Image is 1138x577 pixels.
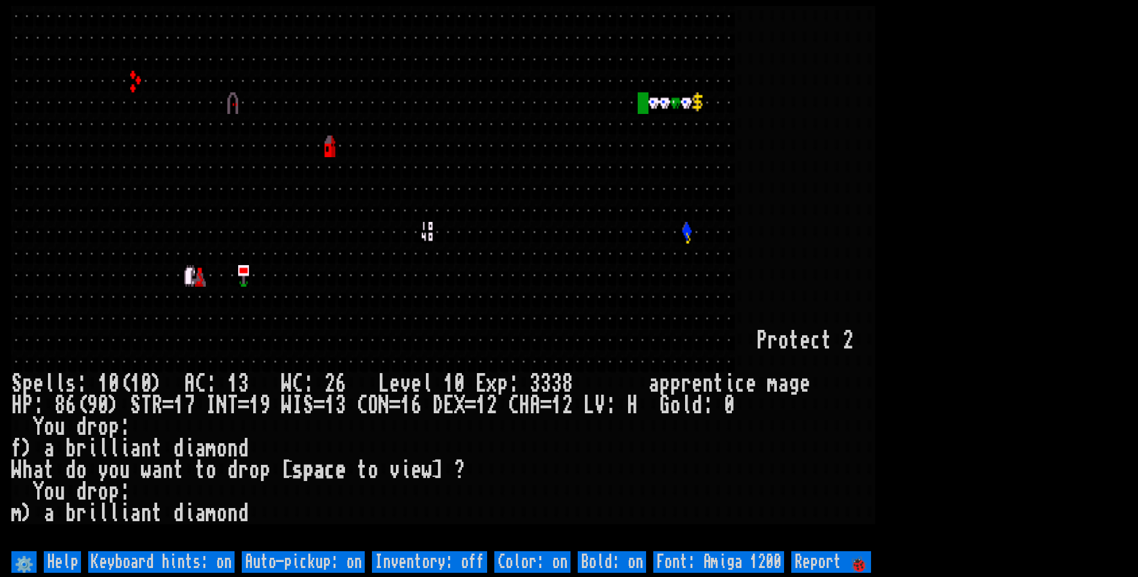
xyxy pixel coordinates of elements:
div: 0 [141,373,152,395]
div: g [789,373,800,395]
div: p [109,481,119,503]
div: P [756,330,767,351]
div: 2 [325,373,335,395]
div: r [238,459,249,481]
div: 0 [724,395,735,416]
div: p [659,373,670,395]
div: u [55,481,65,503]
div: 2 [487,395,497,416]
div: 0 [454,373,465,395]
div: p [260,459,271,481]
div: d [238,438,249,459]
div: S [303,395,314,416]
div: c [810,330,821,351]
div: n [163,459,173,481]
div: a [152,459,163,481]
div: l [98,503,109,524]
input: Help [44,551,81,573]
div: r [87,416,98,438]
div: : [119,416,130,438]
div: a [195,438,206,459]
div: b [65,438,76,459]
div: a [130,503,141,524]
div: ( [119,373,130,395]
div: L [584,395,594,416]
div: t [173,459,184,481]
div: D [433,395,443,416]
div: 2 [562,395,573,416]
div: m [11,503,22,524]
div: p [497,373,508,395]
div: a [314,459,325,481]
div: i [87,503,98,524]
div: 1 [476,395,487,416]
div: t [195,459,206,481]
div: ) [22,503,33,524]
div: l [109,503,119,524]
div: A [184,373,195,395]
div: m [767,373,778,395]
div: : [33,395,44,416]
div: Y [33,481,44,503]
div: O [368,395,379,416]
div: t [821,330,832,351]
div: e [389,373,400,395]
div: r [76,438,87,459]
div: T [141,395,152,416]
div: H [519,395,530,416]
div: o [98,416,109,438]
div: a [648,373,659,395]
div: 1 [227,373,238,395]
div: : [76,373,87,395]
div: d [692,395,702,416]
div: 9 [260,395,271,416]
div: 1 [249,395,260,416]
div: o [670,395,681,416]
div: u [119,459,130,481]
div: C [292,373,303,395]
div: 8 [55,395,65,416]
div: i [87,438,98,459]
div: C [357,395,368,416]
div: d [65,459,76,481]
input: Keyboard hints: on [88,551,235,573]
div: W [11,459,22,481]
div: p [22,373,33,395]
div: R [152,395,163,416]
div: o [206,459,217,481]
div: u [55,416,65,438]
div: t [789,330,800,351]
div: 8 [562,373,573,395]
div: e [746,373,756,395]
div: w [141,459,152,481]
div: i [184,503,195,524]
div: s [65,373,76,395]
div: t [357,459,368,481]
div: a [33,459,44,481]
div: 0 [109,373,119,395]
div: l [109,438,119,459]
input: Font: Amiga 1200 [653,551,784,573]
div: ] [433,459,443,481]
input: Auto-pickup: on [242,551,365,573]
div: f [11,438,22,459]
div: ) [22,438,33,459]
div: 6 [335,373,346,395]
div: e [800,373,810,395]
div: : [303,373,314,395]
div: ) [109,395,119,416]
div: p [303,459,314,481]
div: o [98,481,109,503]
div: : [508,373,519,395]
div: s [292,459,303,481]
div: I [206,395,217,416]
div: 1 [443,373,454,395]
div: e [335,459,346,481]
div: 1 [98,373,109,395]
div: 1 [130,373,141,395]
div: d [76,416,87,438]
div: t [44,459,55,481]
div: 3 [238,373,249,395]
div: a [195,503,206,524]
div: = [163,395,173,416]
